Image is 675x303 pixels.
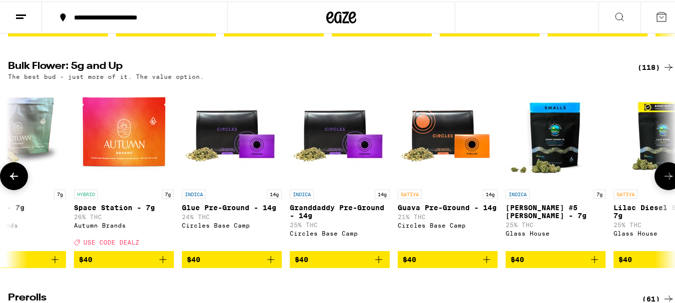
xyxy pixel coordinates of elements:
[182,83,282,249] a: Open page for Glue Pre-Ground - 14g from Circles Base Camp
[375,188,390,197] p: 14g
[619,254,632,262] span: $40
[398,202,498,210] p: Guava Pre-Ground - 14g
[506,188,530,197] p: INDICA
[290,229,390,235] div: Circles Base Camp
[54,188,66,197] p: 7g
[506,229,606,235] div: Glass House
[74,212,174,219] p: 26% THC
[638,60,675,72] a: (118)
[403,254,416,262] span: $40
[182,250,282,267] button: Add to bag
[614,188,638,197] p: SATIVA
[506,83,606,183] img: Glass House - Donny Burger #5 Smalls - 7g
[162,188,174,197] p: 7g
[83,238,139,245] span: USE CODE DEALZ
[182,202,282,210] p: Glue Pre-Ground - 14g
[290,83,390,183] img: Circles Base Camp - Granddaddy Pre-Ground - 14g
[290,202,390,218] p: Granddaddy Pre-Ground - 14g
[182,212,282,219] p: 24% THC
[79,254,92,262] span: $40
[483,188,498,197] p: 14g
[74,83,174,249] a: Open page for Space Station - 7g from Autumn Brands
[398,188,422,197] p: SATIVA
[267,188,282,197] p: 14g
[398,250,498,267] button: Add to bag
[74,83,174,183] img: Autumn Brands - Space Station - 7g
[506,202,606,218] p: [PERSON_NAME] #5 [PERSON_NAME] - 7g
[506,220,606,227] p: 25% THC
[74,250,174,267] button: Add to bag
[506,83,606,249] a: Open page for Donny Burger #5 Smalls - 7g from Glass House
[290,250,390,267] button: Add to bag
[398,83,498,249] a: Open page for Guava Pre-Ground - 14g from Circles Base Camp
[295,254,308,262] span: $40
[8,72,204,78] p: The best bud - just more of it. The value option.
[290,220,390,227] p: 25% THC
[187,254,200,262] span: $40
[398,221,498,227] div: Circles Base Camp
[398,212,498,219] p: 21% THC
[511,254,524,262] span: $40
[6,7,72,15] span: Hi. Need any help?
[506,250,606,267] button: Add to bag
[290,188,314,197] p: INDICA
[182,188,206,197] p: INDICA
[594,188,606,197] p: 7g
[74,202,174,210] p: Space Station - 7g
[74,188,98,197] p: HYBRID
[74,221,174,227] div: Autumn Brands
[8,60,626,72] h2: Bulk Flower: 5g and Up
[290,83,390,249] a: Open page for Granddaddy Pre-Ground - 14g from Circles Base Camp
[182,83,282,183] img: Circles Base Camp - Glue Pre-Ground - 14g
[398,83,498,183] img: Circles Base Camp - Guava Pre-Ground - 14g
[182,221,282,227] div: Circles Base Camp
